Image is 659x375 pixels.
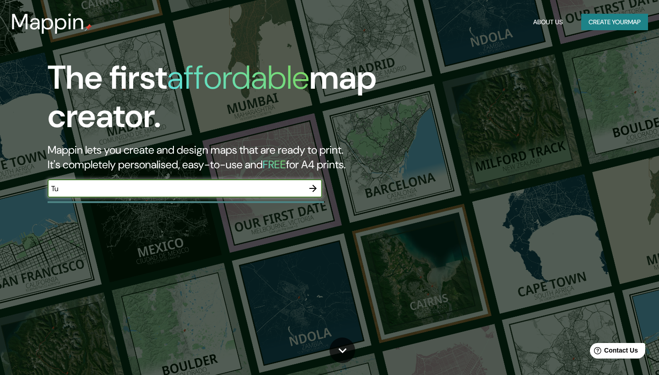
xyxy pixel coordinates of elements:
[85,24,92,31] img: mappin-pin
[48,183,304,194] input: Choose your favourite place
[48,143,377,172] h2: Mappin lets you create and design maps that are ready to print. It's completely personalised, eas...
[578,339,649,365] iframe: Help widget launcher
[48,59,377,143] h1: The first map creator.
[581,14,648,31] button: Create yourmap
[529,14,567,31] button: About Us
[263,157,286,171] h5: FREE
[11,9,85,35] h3: Mappin
[167,56,309,99] h1: affordable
